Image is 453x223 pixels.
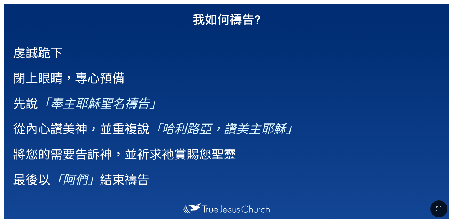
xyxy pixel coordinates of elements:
p: 將您的需要告訴神，並祈求祂賞賜您聖靈 [13,144,298,162]
p: 從內心讚美神，並重複說 [13,119,298,137]
h1: 我如何禱告? [4,4,449,33]
em: 「哈利路亞，讚美主耶穌」 [149,122,298,137]
p: 閉上眼睛，專心預備 [13,68,298,86]
p: 虔誠跪下 [13,43,298,61]
em: 「阿們」 [50,173,100,187]
p: 先說 [13,94,298,111]
em: 「奉主耶穌聖名禱告」 [38,97,162,111]
p: 最後以 結束禱告 [13,170,298,188]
